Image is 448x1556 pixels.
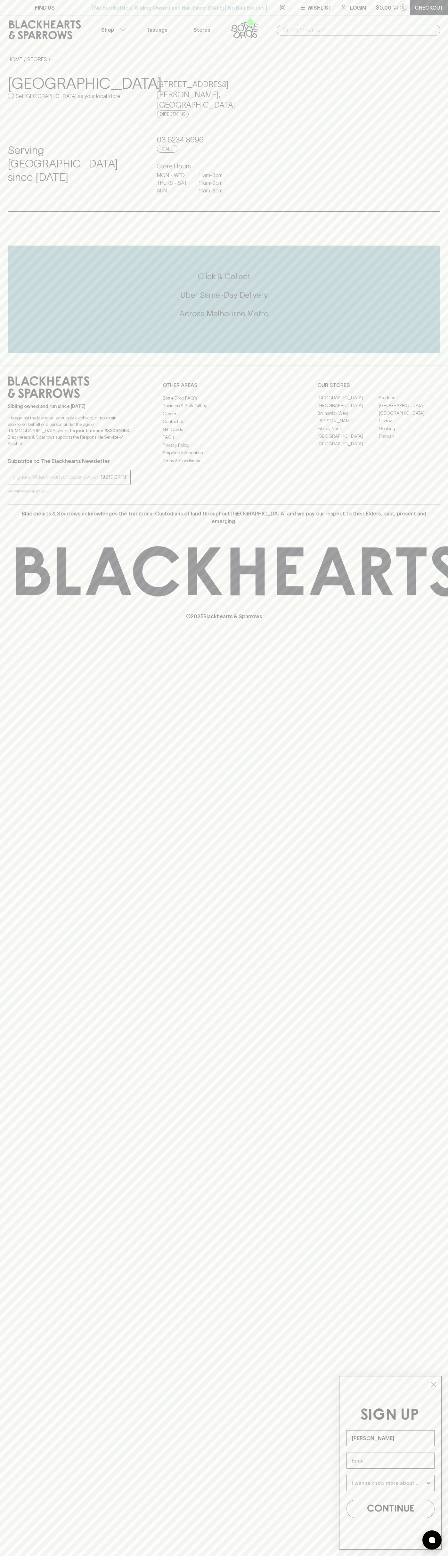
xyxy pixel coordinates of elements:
[13,472,98,482] input: e.g. jane@blackheartsandsparrows.com.au
[157,187,189,194] p: SUN
[346,1500,435,1518] button: CONTINUE
[101,473,128,481] p: SUBSCRIBE
[157,79,291,110] h5: [STREET_ADDRESS][PERSON_NAME] , [GEOGRAPHIC_DATA]
[333,1370,448,1556] div: FLYOUT Form
[8,308,440,319] h5: Across Melbourne Metro
[193,26,210,34] p: Stores
[379,425,440,433] a: Geelong
[179,15,224,44] a: Stores
[199,171,231,179] p: 11am - 8pm
[163,402,286,410] a: Business & Bulk Gifting
[8,74,142,92] h3: [GEOGRAPHIC_DATA]
[199,187,231,194] p: 11am - 8pm
[157,179,189,187] p: THURS - SAT
[317,402,379,409] a: [GEOGRAPHIC_DATA]
[317,433,379,440] a: [GEOGRAPHIC_DATA]
[8,488,131,494] p: We will never spam you
[163,449,286,457] a: Shipping Information
[317,381,440,389] p: OUR STORES
[157,135,291,145] h5: 03 6234 8696
[35,4,55,12] p: FIND US
[8,144,142,184] h4: Serving [GEOGRAPHIC_DATA] since [DATE]
[350,4,366,12] p: Login
[379,433,440,440] a: Prahran
[346,1453,435,1469] input: Email
[147,26,167,34] p: Tastings
[8,415,131,447] p: It is against the law to sell or supply alcohol to, or to obtain alcohol on behalf of a person un...
[163,434,286,441] a: FAQ's
[8,290,440,300] h5: Uber Same-Day Delivery
[425,1475,432,1491] button: Show Options
[317,394,379,402] a: [GEOGRAPHIC_DATA]
[16,92,120,100] p: Set [GEOGRAPHIC_DATA] as your local store
[379,409,440,417] a: [GEOGRAPHIC_DATA]
[163,425,286,433] a: Gift Cards
[12,510,436,525] p: Blackhearts & Sparrows acknowledges the traditional Custodians of land throughout [GEOGRAPHIC_DAT...
[8,246,440,353] div: Call to action block
[428,1379,439,1390] button: Close dialog
[163,457,286,465] a: Terms & Conditions
[317,417,379,425] a: [PERSON_NAME]
[415,4,444,12] p: Checkout
[70,428,129,433] strong: Liquor License #32064953
[157,161,291,171] h6: Store Hours
[90,15,135,44] button: Shop
[317,425,379,433] a: Fitzroy North
[101,26,114,34] p: Shop
[163,441,286,449] a: Privacy Policy
[8,271,440,282] h5: Click & Collect
[157,110,189,118] a: Directions
[429,1537,435,1543] img: bubble-icon
[379,417,440,425] a: Fitzroy
[317,409,379,417] a: Brunswick West
[292,25,435,35] input: Try "Pinot noir"
[134,15,179,44] a: Tastings
[317,440,379,448] a: [GEOGRAPHIC_DATA]
[352,1475,425,1491] input: I wanna know more about...
[163,418,286,425] a: Contact Us
[163,381,286,389] p: OTHER AREAS
[8,403,131,409] p: Sibling owned and run since [DATE]
[307,4,332,12] p: Wishlist
[27,56,47,62] a: STORES
[379,402,440,409] a: [GEOGRAPHIC_DATA]
[163,394,286,402] a: Bottle Drop FAQ's
[8,457,131,465] p: Subscribe to The Blackhearts Newsletter
[199,179,231,187] p: 11am - 9pm
[163,410,286,417] a: Careers
[360,1408,419,1423] span: SIGN UP
[157,145,177,153] a: Call
[376,4,391,12] p: $0.00
[8,56,22,62] a: HOME
[402,6,404,9] p: 0
[98,470,130,484] button: SUBSCRIBE
[379,394,440,402] a: Braddon
[157,171,189,179] p: MON - WED
[346,1430,435,1446] input: Name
